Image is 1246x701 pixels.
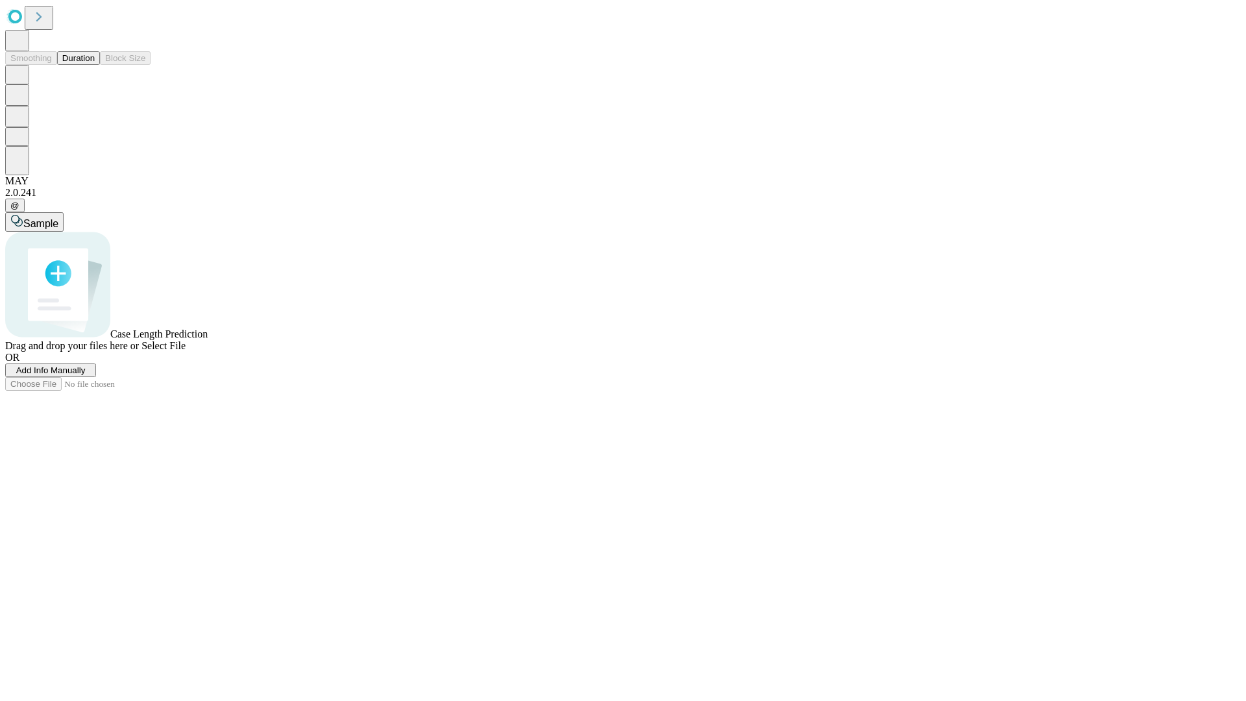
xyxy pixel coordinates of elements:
[5,51,57,65] button: Smoothing
[23,218,58,229] span: Sample
[5,187,1241,199] div: 2.0.241
[5,363,96,377] button: Add Info Manually
[16,365,86,375] span: Add Info Manually
[57,51,100,65] button: Duration
[5,199,25,212] button: @
[110,328,208,339] span: Case Length Prediction
[5,175,1241,187] div: MAY
[5,352,19,363] span: OR
[141,340,186,351] span: Select File
[10,201,19,210] span: @
[5,212,64,232] button: Sample
[100,51,151,65] button: Block Size
[5,340,139,351] span: Drag and drop your files here or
